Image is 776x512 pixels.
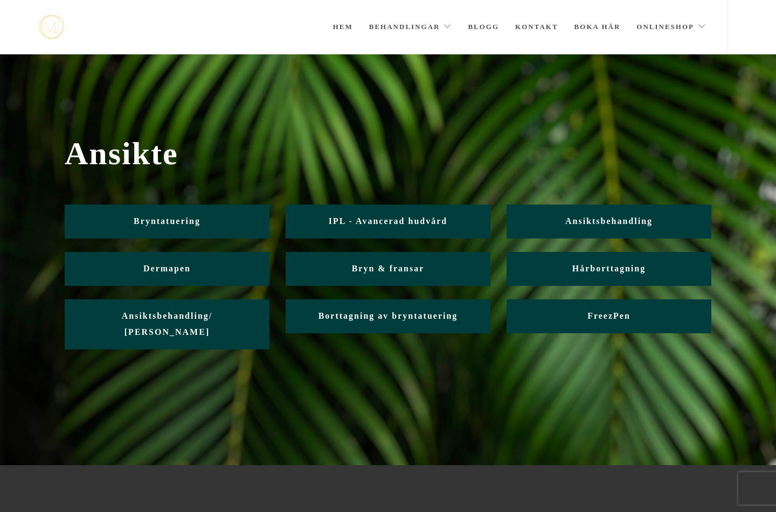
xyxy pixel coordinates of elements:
a: mjstudio mjstudio mjstudio [39,15,64,39]
a: IPL - Avancerad hudvård [286,205,490,239]
a: Bryntatuering [65,205,269,239]
a: FreezPen [507,299,711,333]
a: Ansiktsbehandling/ [PERSON_NAME] [65,299,269,349]
a: Dermapen [65,252,269,286]
a: Borttagning av bryntatuering [286,299,490,333]
span: Ansiktsbehandling [565,216,653,226]
span: Bryn & fransar [352,264,425,273]
span: FreezPen [587,311,630,320]
span: IPL - Avancerad hudvård [329,216,447,226]
a: Bryn & fransar [286,252,490,286]
span: Hårborttagning [572,264,646,273]
a: Ansiktsbehandling [507,205,711,239]
a: Hårborttagning [507,252,711,286]
span: Borttagning av bryntatuering [318,311,458,320]
img: mjstudio [39,15,64,39]
span: Ansiktsbehandling/ [PERSON_NAME] [122,311,213,336]
span: Dermapen [143,264,191,273]
span: Ansikte [65,135,711,172]
span: Bryntatuering [134,216,200,226]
